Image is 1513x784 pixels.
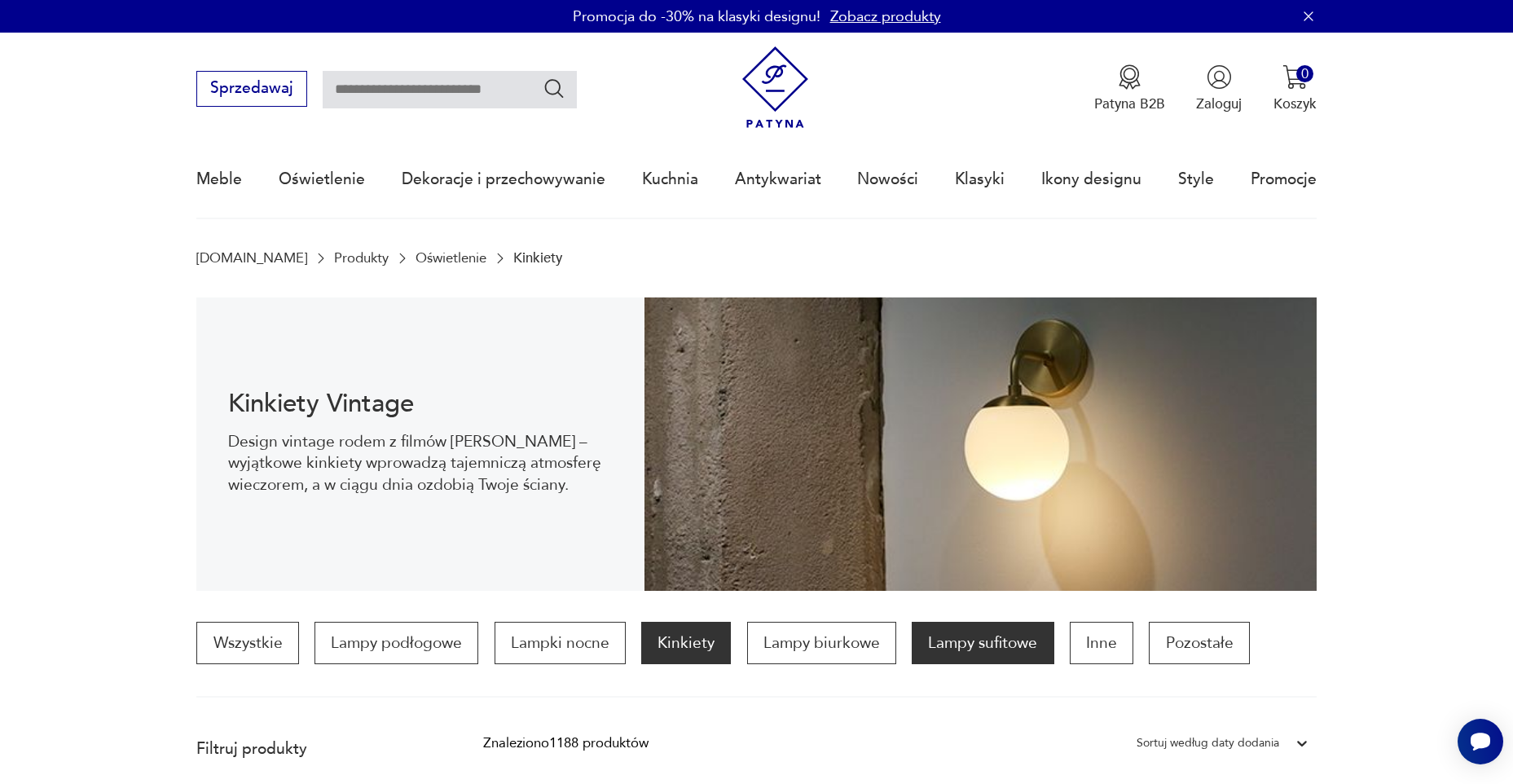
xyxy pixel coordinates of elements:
img: Ikona koszyka [1282,64,1308,90]
a: Inne [1070,622,1133,664]
a: Dekoracje i przechowywanie [402,142,605,217]
button: Szukaj [543,77,566,100]
h1: Kinkiety Vintage [228,392,614,416]
a: Nowości [857,142,918,217]
p: Kinkiety [513,250,562,266]
a: Oświetlenie [279,142,365,217]
iframe: Smartsupp widget button [1458,719,1503,764]
a: Lampy sufitowe [912,622,1053,664]
a: Style [1178,142,1214,217]
a: Sprzedawaj [196,83,306,96]
img: Ikonka użytkownika [1207,64,1232,90]
img: Kinkiety vintage [644,297,1317,591]
div: Sortuj według daty dodania [1137,733,1279,754]
a: Lampy biurkowe [747,622,896,664]
button: Zaloguj [1196,64,1242,113]
p: Koszyk [1273,95,1317,113]
a: Kinkiety [641,622,731,664]
a: Ikony designu [1041,142,1141,217]
a: Zobacz produkty [830,7,941,27]
a: Produkty [334,250,389,266]
p: Filtruj produkty [196,738,436,760]
a: Ikona medaluPatyna B2B [1094,64,1165,113]
button: 0Koszyk [1273,64,1317,113]
a: Lampki nocne [495,622,626,664]
a: Wszystkie [196,622,298,664]
p: Patyna B2B [1094,95,1165,113]
p: Promocja do -30% na klasyki designu! [573,7,820,27]
img: Patyna - sklep z meblami i dekoracjami vintage [734,46,816,129]
a: Pozostałe [1149,622,1249,664]
a: Oświetlenie [416,250,486,266]
div: Znaleziono 1188 produktów [483,733,649,754]
a: Lampy podłogowe [314,622,478,664]
p: Design vintage rodem z filmów [PERSON_NAME] – wyjątkowe kinkiety wprowadzą tajemniczą atmosferę w... [228,431,614,496]
div: 0 [1296,65,1313,82]
a: Kuchnia [642,142,698,217]
a: [DOMAIN_NAME] [196,250,307,266]
a: Meble [196,142,242,217]
p: Zaloguj [1196,95,1242,113]
button: Patyna B2B [1094,64,1165,113]
img: Ikona medalu [1117,64,1142,90]
a: Antykwariat [735,142,821,217]
a: Promocje [1251,142,1317,217]
button: Sprzedawaj [196,71,306,107]
a: Klasyki [955,142,1005,217]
